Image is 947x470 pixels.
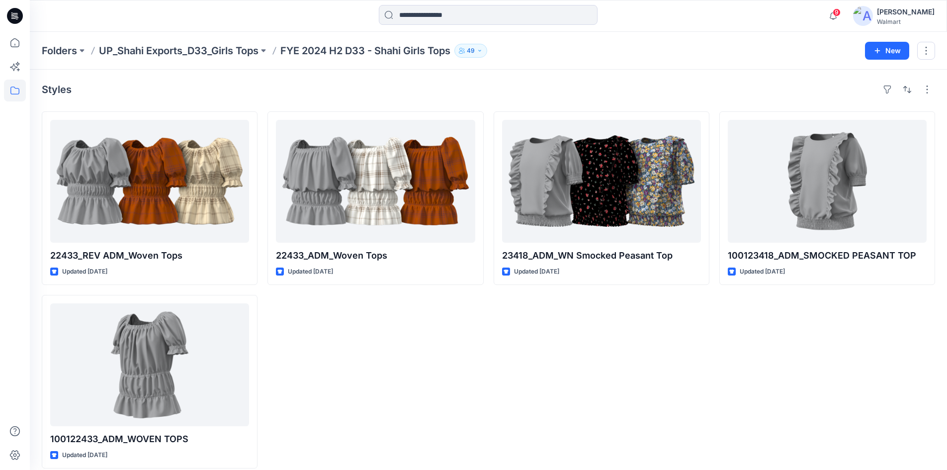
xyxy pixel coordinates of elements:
[288,267,333,277] p: Updated [DATE]
[50,120,249,243] a: 22433_REV ADM_Woven Tops
[276,120,475,243] a: 22433_ADM_Woven Tops
[514,267,559,277] p: Updated [DATE]
[42,44,77,58] a: Folders
[454,44,487,58] button: 49
[280,44,450,58] p: FYE 2024 H2 D33 - Shahi Girls Tops
[833,8,841,16] span: 9
[853,6,873,26] img: avatar
[62,267,107,277] p: Updated [DATE]
[728,249,927,263] p: 100123418_ADM_SMOCKED PEASANT TOP
[50,249,249,263] p: 22433_REV ADM_Woven Tops
[467,45,475,56] p: 49
[877,6,935,18] div: [PERSON_NAME]
[865,42,909,60] button: New
[62,450,107,461] p: Updated [DATE]
[42,84,72,95] h4: Styles
[276,249,475,263] p: 22433_ADM_Woven Tops
[502,249,701,263] p: 23418_ADM_WN Smocked Peasant Top
[740,267,785,277] p: Updated [DATE]
[50,303,249,426] a: 100122433_ADM_WOVEN TOPS
[502,120,701,243] a: 23418_ADM_WN Smocked Peasant Top
[877,18,935,25] div: Walmart
[50,432,249,446] p: 100122433_ADM_WOVEN TOPS
[99,44,258,58] a: UP_Shahi Exports_D33_Girls Tops
[728,120,927,243] a: 100123418_ADM_SMOCKED PEASANT TOP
